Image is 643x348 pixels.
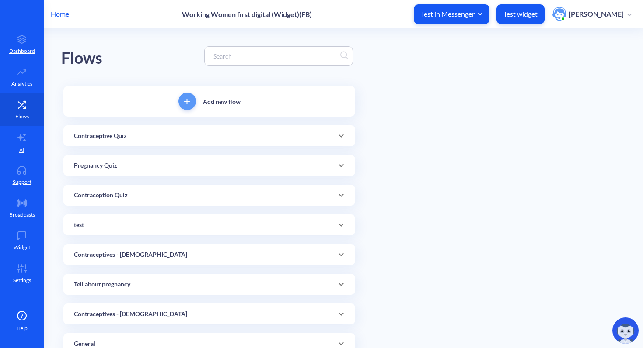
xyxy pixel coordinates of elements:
p: test [74,221,84,230]
p: Widget [14,244,30,252]
p: Test widget [503,10,538,18]
p: Analytics [11,80,32,88]
span: Test in Messenger [421,9,482,19]
div: Contraceptives - [DEMOGRAPHIC_DATA] [63,244,355,265]
button: Test in Messenger [414,4,489,24]
p: Add new flow [203,97,241,106]
span: Help [17,324,28,332]
p: Tell about pregnancy [74,280,130,289]
button: add [178,93,196,110]
p: Pregnancy Quiz [74,161,117,170]
p: Settings [13,276,31,284]
p: Support [13,178,31,186]
button: user photo[PERSON_NAME] [548,6,636,22]
div: Pregnancy Quiz [63,155,355,176]
p: [PERSON_NAME] [569,9,624,19]
p: Home [51,9,69,19]
input: Search [209,51,340,61]
p: Working Women first digital (Widget)(FB) [182,10,312,18]
div: Contraceptives - [DEMOGRAPHIC_DATA] [63,303,355,324]
div: Flows [61,46,102,71]
img: copilot-icon.svg [612,317,639,344]
div: test [63,214,355,235]
p: Contraceptive Quiz [74,131,127,141]
p: Dashboard [9,47,35,55]
div: Tell about pregnancy [63,274,355,295]
p: AI [19,146,24,154]
p: Contraceptives - [DEMOGRAPHIC_DATA] [74,250,187,259]
p: Flows [15,113,29,121]
img: user photo [552,7,566,21]
button: Test widget [496,4,545,24]
div: Contraception Quiz [63,185,355,206]
p: Broadcasts [9,211,35,219]
p: Contraception Quiz [74,191,128,200]
p: Contraceptives - [DEMOGRAPHIC_DATA] [74,310,187,319]
div: Contraceptive Quiz [63,125,355,146]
